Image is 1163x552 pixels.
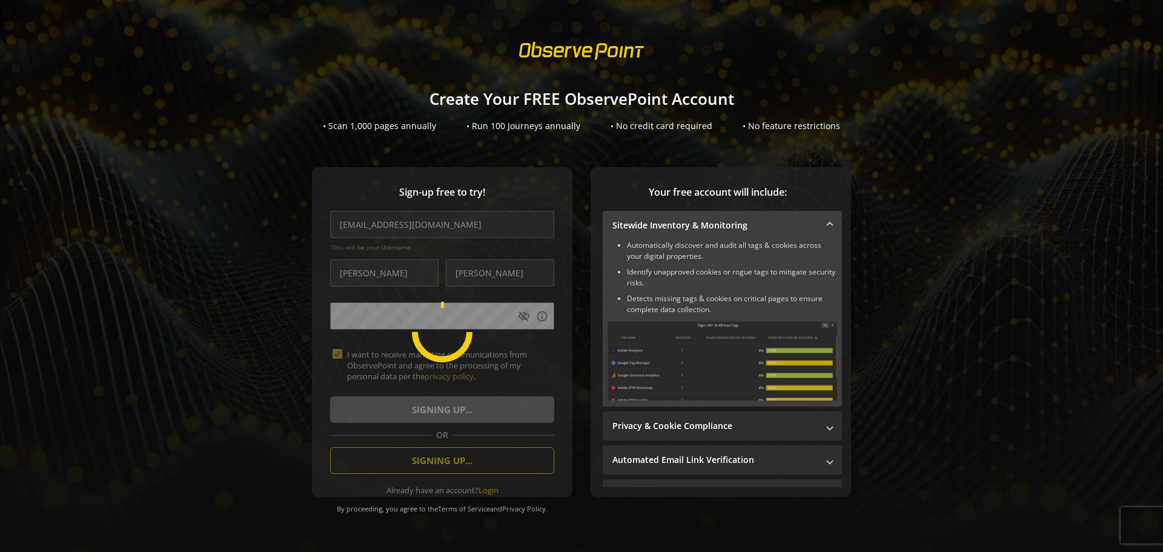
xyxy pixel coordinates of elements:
[438,504,490,513] a: Terms of Service
[612,420,818,432] mat-panel-title: Privacy & Cookie Compliance
[603,479,842,508] mat-expansion-panel-header: Performance Monitoring with Web Vitals
[323,120,436,132] div: • Scan 1,000 pages annually
[627,293,837,315] li: Detects missing tags & cookies on critical pages to ensure complete data collection.
[612,454,818,466] mat-panel-title: Automated Email Link Verification
[603,445,842,474] mat-expansion-panel-header: Automated Email Link Verification
[466,120,580,132] div: • Run 100 Journeys annually
[330,496,554,513] div: By proceeding, you agree to the and .
[743,120,840,132] div: • No feature restrictions
[608,321,837,401] img: Sitewide Inventory & Monitoring
[603,185,833,199] span: Your free account will include:
[627,240,837,262] li: Automatically discover and audit all tags & cookies across your digital properties.
[603,411,842,441] mat-expansion-panel-header: Privacy & Cookie Compliance
[502,504,546,513] a: Privacy Policy
[611,120,712,132] div: • No credit card required
[603,211,842,240] mat-expansion-panel-header: Sitewide Inventory & Monitoring
[612,219,818,231] mat-panel-title: Sitewide Inventory & Monitoring
[603,240,842,407] div: Sitewide Inventory & Monitoring
[330,185,554,199] span: Sign-up free to try!
[627,267,837,288] li: Identify unapproved cookies or rogue tags to mitigate security risks.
